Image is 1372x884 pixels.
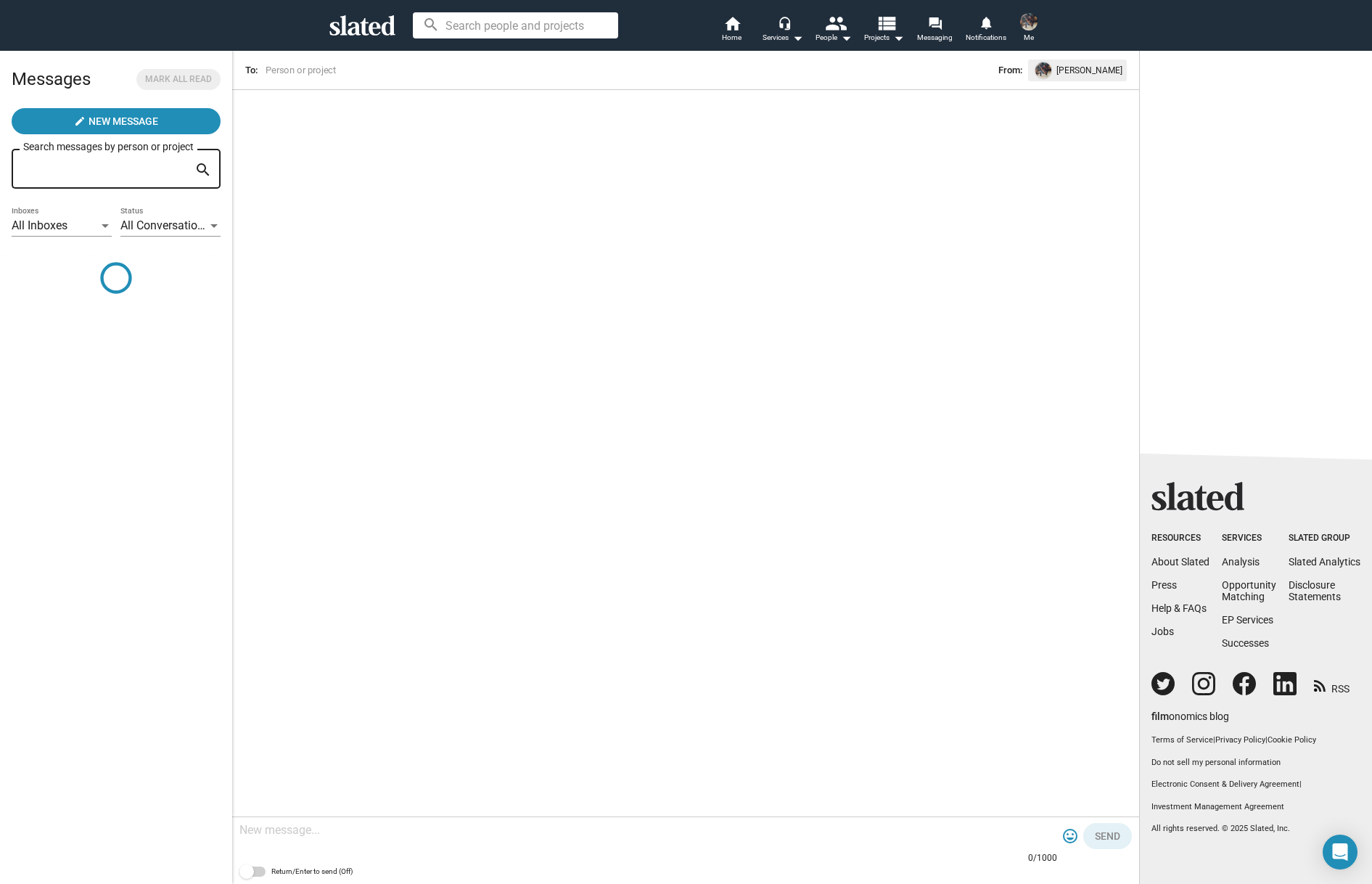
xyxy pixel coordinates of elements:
[723,15,741,32] mat-icon: home
[917,29,953,46] span: Messaging
[1222,579,1276,602] a: OpportunityMatching
[1151,626,1174,637] a: Jobs
[1028,853,1057,864] mat-hint: 0/1000
[1222,556,1260,568] a: Analysis
[12,108,221,134] button: New Message
[413,12,618,38] input: Search people and projects
[1151,556,1209,568] a: About Slated
[778,16,791,29] mat-icon: headset_mic
[837,29,855,46] mat-icon: arrow_drop_down
[1213,735,1215,745] span: |
[1289,579,1341,602] a: DisclosureStatements
[998,62,1022,78] span: From:
[859,15,910,46] button: Projects
[12,218,67,232] span: All Inboxes
[1095,823,1120,849] span: Send
[1289,556,1360,568] a: Slated Analytics
[1222,637,1269,649] a: Successes
[1151,758,1360,769] button: Do not sell my personal information
[722,29,742,46] span: Home
[1151,698,1229,724] a: filmonomics blog
[1314,674,1350,696] a: RSS
[763,29,803,46] div: Services
[1151,579,1177,591] a: Press
[245,65,258,75] span: To:
[864,29,904,46] span: Projects
[808,15,859,46] button: People
[961,15,1011,46] a: Notifications
[928,16,942,30] mat-icon: forum
[1268,735,1316,745] a: Cookie Policy
[1151,602,1207,614] a: Help & FAQs
[979,15,993,29] mat-icon: notifications
[1151,735,1213,745] a: Terms of Service
[194,159,212,181] mat-icon: search
[120,218,210,232] span: All Conversations
[1299,779,1302,789] span: |
[757,15,808,46] button: Services
[1289,533,1360,544] div: Slated Group
[1151,533,1209,544] div: Resources
[1215,735,1265,745] a: Privacy Policy
[271,863,353,880] span: Return/Enter to send (Off)
[966,29,1006,46] span: Notifications
[1151,779,1299,789] a: Electronic Consent & Delivery Agreement
[1061,827,1079,845] mat-icon: tag_faces
[74,115,86,127] mat-icon: create
[707,15,757,46] a: Home
[1151,824,1360,835] p: All rights reserved. © 2025 Slated, Inc.
[1222,533,1276,544] div: Services
[910,15,961,46] a: Messaging
[136,69,221,90] button: Mark all read
[1265,735,1268,745] span: |
[875,12,896,33] mat-icon: view_list
[1056,62,1122,78] span: [PERSON_NAME]
[789,29,806,46] mat-icon: arrow_drop_down
[890,29,907,46] mat-icon: arrow_drop_down
[1083,823,1132,849] button: Send
[1024,29,1034,46] span: Me
[1222,614,1273,626] a: EP Services
[1020,13,1038,30] img: Tim Viola
[1011,10,1046,48] button: Tim ViolaMe
[89,108,158,134] span: New Message
[824,12,845,33] mat-icon: people
[12,62,91,97] h2: Messages
[1323,835,1357,869] div: Open Intercom Messenger
[1151,802,1360,813] a: Investment Management Agreement
[816,29,852,46] div: People
[1151,711,1169,722] span: film
[263,63,667,78] input: Person or project
[1035,62,1051,78] img: undefined
[145,72,212,87] span: Mark all read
